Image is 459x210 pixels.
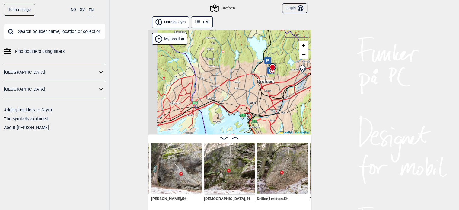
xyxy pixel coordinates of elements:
[15,47,65,56] span: Find boulders using filters
[152,33,187,45] div: Show my position
[257,195,288,201] span: Dritten i midten , 5+
[89,4,94,16] button: EN
[310,143,361,194] img: Tisseriss 221111
[297,62,308,75] a: Layers
[211,5,235,12] div: Grefsen
[4,24,105,39] input: Search boulder name, location or collection
[4,4,35,16] a: To front page
[257,143,308,194] img: Dritten i midten 221111
[301,41,305,49] span: +
[4,116,48,121] a: The symbols explained
[191,16,213,28] button: List
[4,47,105,56] a: Find boulders using filters
[280,131,292,134] a: Leaflet
[4,108,53,112] a: Adding boulders to Gryttr
[310,195,331,201] span: Tisseriss , 4+
[299,50,308,59] a: Zoom out
[151,143,202,194] img: Haralds bolig 221111
[4,85,97,94] a: [GEOGRAPHIC_DATA]
[204,195,250,201] span: [DEMOGRAPHIC_DATA] , 4+
[285,33,308,38] div: 3 km
[80,4,85,16] button: SV
[4,125,49,130] a: About [PERSON_NAME]
[282,3,307,13] button: Login
[71,4,76,16] button: NO
[152,16,189,28] button: Haralds gym
[299,41,308,50] a: Zoom in
[151,195,186,201] span: [PERSON_NAME] , 5+
[295,131,309,134] a: Kartverket
[301,50,305,58] span: −
[4,68,97,77] a: [GEOGRAPHIC_DATA]
[263,72,267,76] div: Grefsen
[204,143,255,194] img: Indianer 221111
